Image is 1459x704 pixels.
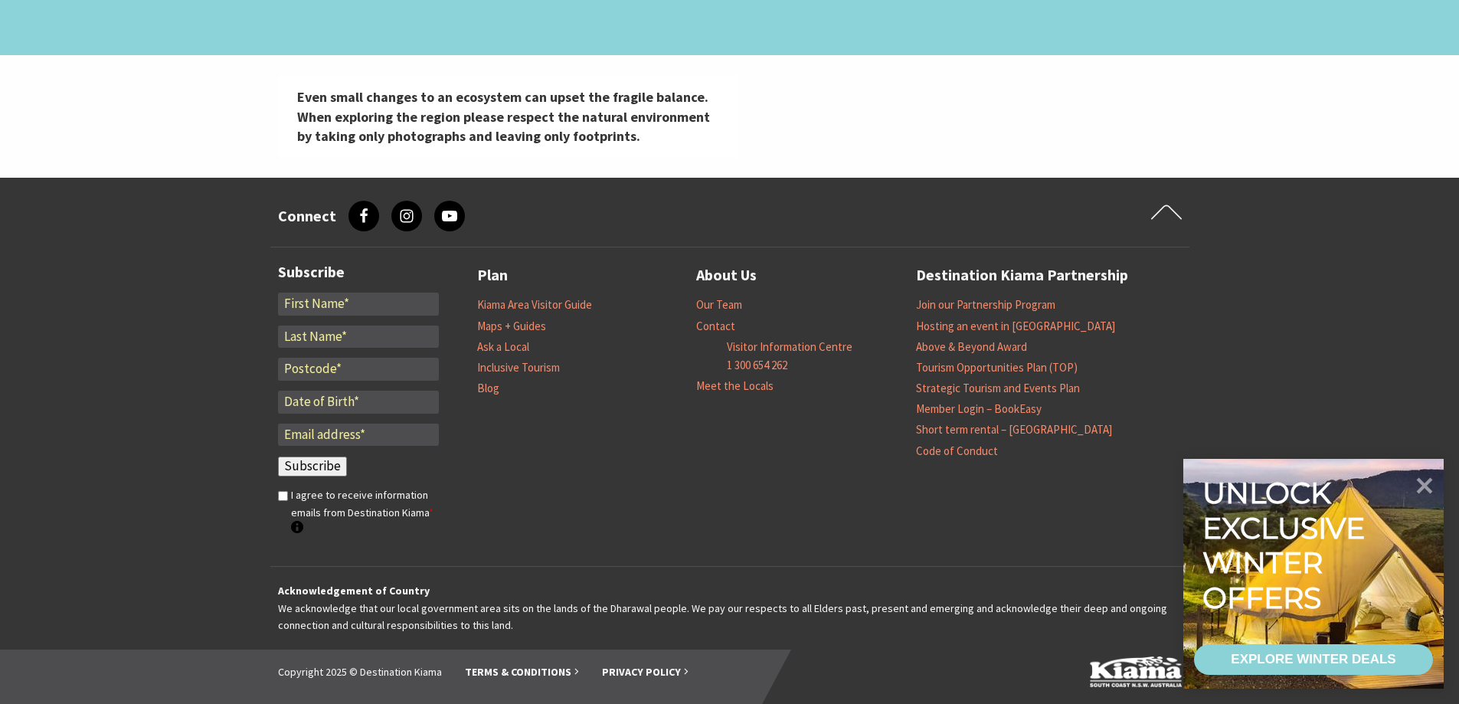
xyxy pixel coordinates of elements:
[278,663,442,680] li: Copyright 2025 © Destination Kiama
[1090,656,1182,687] img: Kiama Logo
[916,381,1080,396] a: Strategic Tourism and Events Plan
[916,360,1078,375] a: Tourism Opportunities Plan (TOP)
[477,381,499,396] a: Blog
[278,584,430,598] strong: Acknowledgement of Country
[916,263,1128,288] a: Destination Kiama Partnership
[1231,644,1395,675] div: EXPLORE WINTER DEALS
[477,360,560,375] a: Inclusive Tourism
[696,297,742,313] a: Our Team
[278,391,439,414] input: Date of Birth*
[477,297,592,313] a: Kiama Area Visitor Guide
[916,422,1112,458] a: Short term rental – [GEOGRAPHIC_DATA] Code of Conduct
[727,339,852,355] a: Visitor Information Centre
[291,486,439,538] label: I agree to receive information emails from Destination Kiama
[916,319,1115,334] a: Hosting an event in [GEOGRAPHIC_DATA]
[278,457,347,476] input: Subscribe
[477,319,546,334] a: Maps + Guides
[278,424,439,447] input: Email address*
[1202,476,1372,615] div: Unlock exclusive winter offers
[916,339,1027,355] a: Above & Beyond Award
[727,358,787,373] a: 1 300 654 262
[297,89,710,145] strong: Even small changes to an ecosystem can upset the fragile balance. When exploring the region pleas...
[278,326,439,349] input: Last Name*
[278,207,336,225] h3: Connect
[477,339,529,355] a: Ask a Local
[916,401,1042,417] a: Member Login – BookEasy
[696,319,735,334] a: Contact
[696,263,757,288] a: About Us
[696,378,774,394] a: Meet the Locals
[465,665,579,679] a: Terms & Conditions
[916,297,1055,313] a: Join our Partnership Program
[278,358,439,381] input: Postcode*
[278,582,1182,634] p: We acknowledge that our local government area sits on the lands of the Dharawal people. We pay ou...
[278,293,439,316] input: First Name*
[1194,644,1433,675] a: EXPLORE WINTER DEALS
[602,665,689,679] a: Privacy Policy
[477,263,508,288] a: Plan
[278,263,439,281] h3: Subscribe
